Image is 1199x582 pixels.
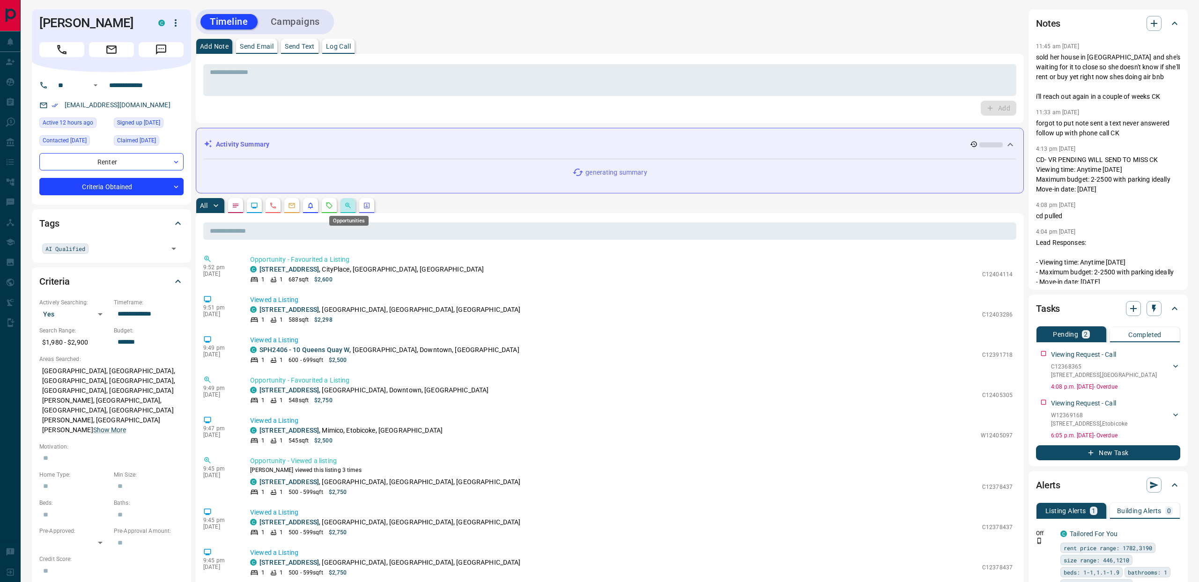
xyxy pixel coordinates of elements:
p: C12378437 [982,523,1013,531]
p: $2,750 [329,528,347,537]
p: 1 [280,528,283,537]
span: bathrooms: 1 [1128,567,1167,577]
a: [STREET_ADDRESS] [259,265,319,273]
p: $2,750 [329,568,347,577]
p: Opportunity - Favourited a Listing [250,255,1013,265]
button: New Task [1036,445,1180,460]
svg: Lead Browsing Activity [251,202,258,209]
div: Mon Sep 15 2025 [39,118,109,131]
p: [STREET_ADDRESS] , Etobicoke [1051,420,1127,428]
p: Lead Responses: - Viewing time: Anytime [DATE] - Maximum budget: 2-2500 with parking ideally - Mo... [1036,238,1180,326]
h2: Alerts [1036,478,1060,493]
p: , [GEOGRAPHIC_DATA], [GEOGRAPHIC_DATA], [GEOGRAPHIC_DATA] [259,305,521,315]
p: 500 - 599 sqft [289,488,323,496]
p: 1 [280,316,283,324]
p: Viewed a Listing [250,548,1013,558]
p: C12405305 [982,391,1013,399]
p: Completed [1128,332,1162,338]
p: Listing Alerts [1045,508,1086,514]
p: Min Size: [114,471,184,479]
p: , [GEOGRAPHIC_DATA], Downtown, [GEOGRAPHIC_DATA] [259,345,519,355]
h2: Criteria [39,274,70,289]
p: [STREET_ADDRESS] , [GEOGRAPHIC_DATA] [1051,371,1157,379]
a: [STREET_ADDRESS] [259,386,319,394]
svg: Push Notification Only [1036,538,1043,544]
p: Pre-Approved: [39,527,109,535]
p: $2,750 [314,396,333,405]
button: Show More [93,425,126,435]
p: 1 [280,488,283,496]
p: Viewing Request - Call [1051,398,1116,408]
div: condos.ca [250,519,257,525]
p: [DATE] [203,271,236,277]
p: Activity Summary [216,140,269,149]
p: 9:49 pm [203,345,236,351]
a: [STREET_ADDRESS] [259,478,319,486]
p: Opportunity - Favourited a Listing [250,376,1013,385]
button: Campaigns [261,14,329,29]
p: 1 [280,568,283,577]
p: 548 sqft [289,396,309,405]
p: 1 [261,528,265,537]
p: C12378437 [982,563,1013,572]
p: forgot to put note sent a text never answered follow up with phone call CK [1036,118,1180,138]
p: cd pulled [1036,211,1180,221]
p: Beds: [39,499,109,507]
a: [STREET_ADDRESS] [259,306,319,313]
span: AI Qualified [45,244,85,253]
span: Contacted [DATE] [43,136,87,145]
p: Timeframe: [114,298,184,307]
p: , [GEOGRAPHIC_DATA], [GEOGRAPHIC_DATA], [GEOGRAPHIC_DATA] [259,517,521,527]
a: [STREET_ADDRESS] [259,427,319,434]
p: 9:51 pm [203,304,236,311]
p: Viewed a Listing [250,508,1013,517]
p: [DATE] [203,311,236,317]
div: Alerts [1036,474,1180,496]
a: [EMAIL_ADDRESS][DOMAIN_NAME] [65,101,170,109]
div: W12369168[STREET_ADDRESS],Etobicoke [1051,409,1180,430]
span: beds: 1-1,1.1-1.9 [1064,567,1119,577]
p: sold her house in [GEOGRAPHIC_DATA] and she's waiting for it to close so she doesn't know if she'... [1036,52,1180,102]
svg: Email Verified [52,102,58,109]
div: C12368365[STREET_ADDRESS],[GEOGRAPHIC_DATA] [1051,361,1180,381]
p: Send Email [240,43,274,50]
div: condos.ca [250,306,257,313]
p: Pre-Approval Amount: [114,527,184,535]
p: C12391718 [982,351,1013,359]
p: 0 [1167,508,1171,514]
div: Thu Aug 28 2025 [39,135,109,148]
div: Notes [1036,12,1180,35]
p: , CityPlace, [GEOGRAPHIC_DATA], [GEOGRAPHIC_DATA] [259,265,484,274]
p: CD- VR PENDING WILL SEND TO MISS CK Viewing time: Anytime [DATE] Maximum budget: 2-2500 with park... [1036,155,1180,194]
p: Credit Score: [39,555,184,563]
p: [PERSON_NAME] viewed this listing 3 times [250,466,1013,474]
span: Signed up [DATE] [117,118,160,127]
p: Viewed a Listing [250,295,1013,305]
p: $1,980 - $2,900 [39,335,109,350]
p: C12403286 [982,310,1013,319]
p: 600 - 699 sqft [289,356,323,364]
div: Tags [39,212,184,235]
span: Call [39,42,84,57]
p: [DATE] [203,472,236,479]
p: 9:49 pm [203,385,236,391]
span: Email [89,42,134,57]
a: Tailored For You [1070,530,1118,538]
div: condos.ca [250,479,257,485]
p: Actively Searching: [39,298,109,307]
div: condos.ca [158,20,165,26]
svg: Emails [288,202,296,209]
button: Open [90,80,101,91]
p: Areas Searched: [39,355,184,363]
p: 588 sqft [289,316,309,324]
p: 9:52 pm [203,264,236,271]
p: [DATE] [203,523,236,530]
div: Fri Aug 29 2025 [114,135,184,148]
p: 2 [1084,331,1088,338]
svg: Listing Alerts [307,202,314,209]
button: Timeline [200,14,258,29]
p: Send Text [285,43,315,50]
p: 545 sqft [289,436,309,445]
p: 500 - 599 sqft [289,568,323,577]
p: , [GEOGRAPHIC_DATA], Downtown, [GEOGRAPHIC_DATA] [259,385,488,395]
